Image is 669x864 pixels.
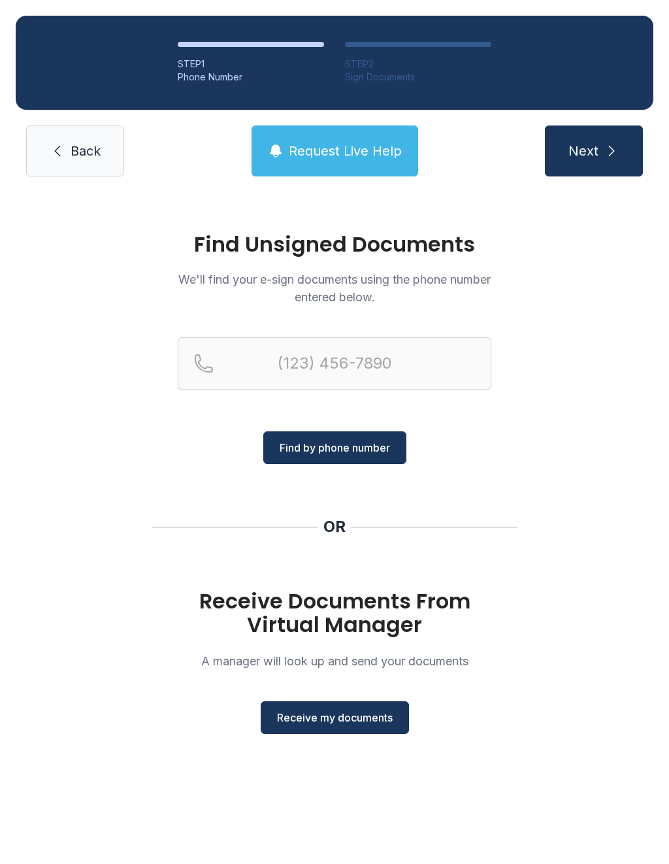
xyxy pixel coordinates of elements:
div: Sign Documents [345,71,491,84]
span: Receive my documents [277,710,393,725]
h1: Find Unsigned Documents [178,234,491,255]
h1: Receive Documents From Virtual Manager [178,590,491,637]
span: Back [71,142,101,160]
p: A manager will look up and send your documents [178,652,491,670]
div: STEP 2 [345,58,491,71]
div: STEP 1 [178,58,324,71]
div: Phone Number [178,71,324,84]
span: Next [568,142,598,160]
span: Request Live Help [289,142,402,160]
input: Reservation phone number [178,337,491,390]
span: Find by phone number [280,440,390,456]
div: OR [323,516,346,537]
p: We'll find your e-sign documents using the phone number entered below. [178,271,491,306]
